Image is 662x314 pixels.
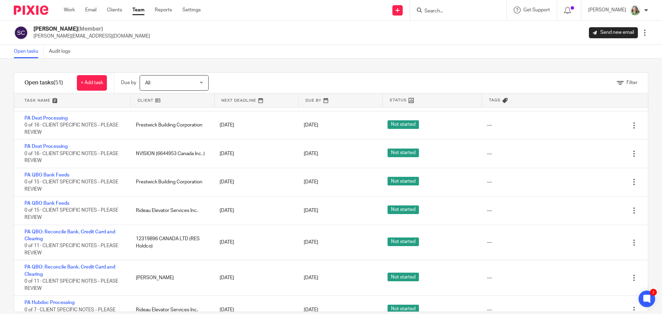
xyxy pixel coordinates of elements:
[304,307,318,312] span: [DATE]
[24,79,63,87] h1: Open tasks
[213,118,297,132] div: [DATE]
[390,97,407,103] span: Status
[155,7,172,13] a: Reports
[489,97,501,103] span: Tags
[24,208,118,220] span: 0 of 15 · CLIENT SPECIFIC NOTES - PLEASE REVIEW
[53,80,63,85] span: (51)
[213,271,297,285] div: [DATE]
[304,208,318,213] span: [DATE]
[304,275,318,280] span: [DATE]
[588,7,626,13] p: [PERSON_NAME]
[129,147,213,161] div: NVISION (6644953 Canada Inc. )
[388,120,419,129] span: Not started
[145,81,150,85] span: All
[24,300,74,305] a: PA Hubdoc Processing
[388,149,419,157] span: Not started
[14,6,48,15] img: Pixie
[129,232,213,253] div: 12319896 CANADA LTD (RES Holdco)
[24,151,118,163] span: 0 of 16 · CLIENT SPECIFIC NOTES - PLEASE REVIEW
[24,265,115,276] a: PA QBO: Reconcile Bank, Credit Card and Clearing
[24,244,118,256] span: 0 of 11 · CLIENT SPECIFIC NOTES - PLEASE REVIEW
[107,7,122,13] a: Clients
[304,180,318,184] span: [DATE]
[129,118,213,132] div: Prestwick Building Corporation
[49,45,76,58] a: Audit logs
[132,7,144,13] a: Team
[487,207,492,214] div: ---
[487,122,492,129] div: ---
[487,274,492,281] div: ---
[487,150,492,157] div: ---
[589,27,638,38] a: Send new email
[182,7,201,13] a: Settings
[24,144,68,149] a: PA Dext Processing
[77,75,107,91] a: + Add task
[388,177,419,185] span: Not started
[487,239,492,246] div: ---
[487,179,492,185] div: ---
[78,26,103,32] span: (Member)
[304,123,318,128] span: [DATE]
[388,305,419,313] span: Not started
[129,271,213,285] div: [PERSON_NAME]
[33,33,150,40] p: [PERSON_NAME][EMAIL_ADDRESS][DOMAIN_NAME]
[129,204,213,217] div: Rideau Elevator Services Inc.
[121,79,136,86] p: Due by
[129,175,213,189] div: Prestwick Building Corporation
[630,5,641,16] img: KC%20Photo.jpg
[213,204,297,217] div: [DATE]
[64,7,75,13] a: Work
[14,45,44,58] a: Open tasks
[33,26,150,33] h2: [PERSON_NAME]
[24,123,118,135] span: 0 of 16 · CLIENT SPECIFIC NOTES - PLEASE REVIEW
[388,205,419,214] span: Not started
[304,240,318,245] span: [DATE]
[626,80,638,85] span: Filter
[24,279,118,291] span: 0 of 11 · CLIENT SPECIFIC NOTES - PLEASE REVIEW
[304,151,318,156] span: [DATE]
[523,8,550,12] span: Get Support
[24,201,69,206] a: PA QBO Bank Feeds
[24,116,68,121] a: PA Dext Processing
[213,175,297,189] div: [DATE]
[388,237,419,246] span: Not started
[24,230,115,241] a: PA QBO: Reconcile Bank, Credit Card and Clearing
[424,8,486,14] input: Search
[650,289,657,296] div: 2
[24,180,118,192] span: 0 of 15 · CLIENT SPECIFIC NOTES - PLEASE REVIEW
[213,235,297,249] div: [DATE]
[213,147,297,161] div: [DATE]
[85,7,97,13] a: Email
[24,173,69,178] a: PA QBO Bank Feeds
[487,306,492,313] div: ---
[14,26,28,40] img: svg%3E
[388,273,419,281] span: Not started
